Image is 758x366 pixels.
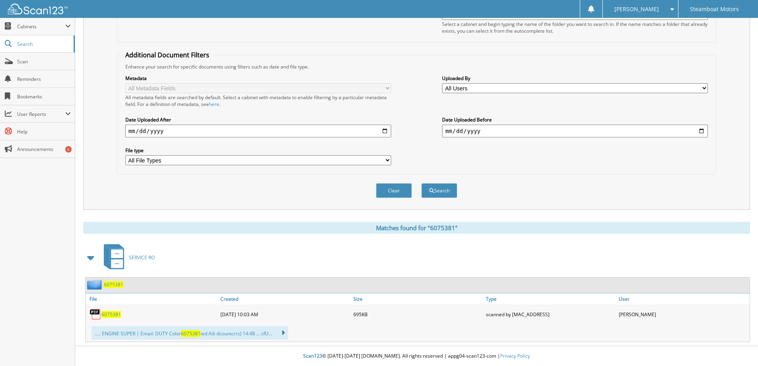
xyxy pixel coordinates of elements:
a: 6075381 [101,311,121,318]
div: Enhance your search for specific documents using filters such as date and file type. [121,63,712,70]
div: [DATE] 10:03 AM [218,306,351,322]
a: User [617,294,750,304]
div: [PERSON_NAME] [617,306,750,322]
a: Created [218,294,351,304]
span: Search [17,41,70,47]
span: Steamboat Motors [690,7,739,12]
span: Bookmarks [17,93,71,100]
input: start [125,125,391,137]
label: File type [125,147,391,154]
a: Type [484,294,617,304]
iframe: Chat Widget [718,328,758,366]
div: Select a cabinet and begin typing the name of the folder you want to search in. If the name match... [442,21,708,34]
a: here [209,101,219,108]
a: 6075381 [104,281,123,288]
span: User Reports [17,111,65,117]
span: Announcements [17,146,71,153]
div: ..... ENGINE SUPER | Email: DUTY Color ied Aili dcounicrrs) 14:48 ... cfU... [92,326,288,340]
span: Scan123 [303,352,322,359]
span: Reminders [17,76,71,82]
div: 6 [65,146,72,153]
input: end [442,125,708,137]
img: folder2.png [87,280,104,290]
label: Date Uploaded After [125,116,391,123]
div: 695KB [351,306,484,322]
div: © [DATE]-[DATE] [DOMAIN_NAME]. All rights reserved | appg04-scan123-com | [75,346,758,366]
button: Search [421,183,457,198]
span: Cabinets [17,23,65,30]
a: Size [351,294,484,304]
a: Privacy Policy [500,352,530,359]
span: Scan [17,58,71,65]
button: Clear [376,183,412,198]
label: Date Uploaded Before [442,116,708,123]
span: 6075381 [181,330,201,337]
div: All metadata fields are searched by default. Select a cabinet with metadata to enable filtering b... [125,94,391,108]
legend: Additional Document Filters [121,51,213,59]
span: SERVICE RO [129,254,155,261]
label: Metadata [125,75,391,82]
label: Uploaded By [442,75,708,82]
div: Matches found for "6075381" [83,222,750,234]
div: scanned by [MAC_ADDRESS] [484,306,617,322]
a: File [86,294,218,304]
span: [PERSON_NAME] [614,7,659,12]
a: SERVICE RO [99,242,155,273]
span: Help [17,128,71,135]
img: scan123-logo-white.svg [8,4,68,14]
img: PDF.png [90,308,101,320]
